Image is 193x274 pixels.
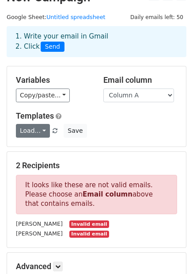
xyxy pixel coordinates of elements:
small: Invalid email [69,231,109,238]
a: Load... [16,124,50,138]
small: Invalid email [69,220,109,228]
small: Google Sheet: [7,14,106,20]
small: [PERSON_NAME] [16,230,63,237]
h5: Advanced [16,262,177,271]
span: Daily emails left: 50 [127,12,186,22]
h5: Variables [16,75,90,85]
a: Untitled spreadsheet [46,14,105,20]
span: Send [41,42,64,52]
h5: Email column [103,75,178,85]
a: Templates [16,111,54,120]
p: It looks like these are not valid emails. Please choose an above that contains emails. [16,175,177,214]
h5: 2 Recipients [16,161,177,170]
a: Copy/paste... [16,89,70,102]
button: Save [64,124,87,138]
div: 1. Write your email in Gmail 2. Click [9,31,184,52]
iframe: Chat Widget [149,232,193,274]
small: [PERSON_NAME] [16,220,63,227]
a: Daily emails left: 50 [127,14,186,20]
strong: Email column [83,190,132,198]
